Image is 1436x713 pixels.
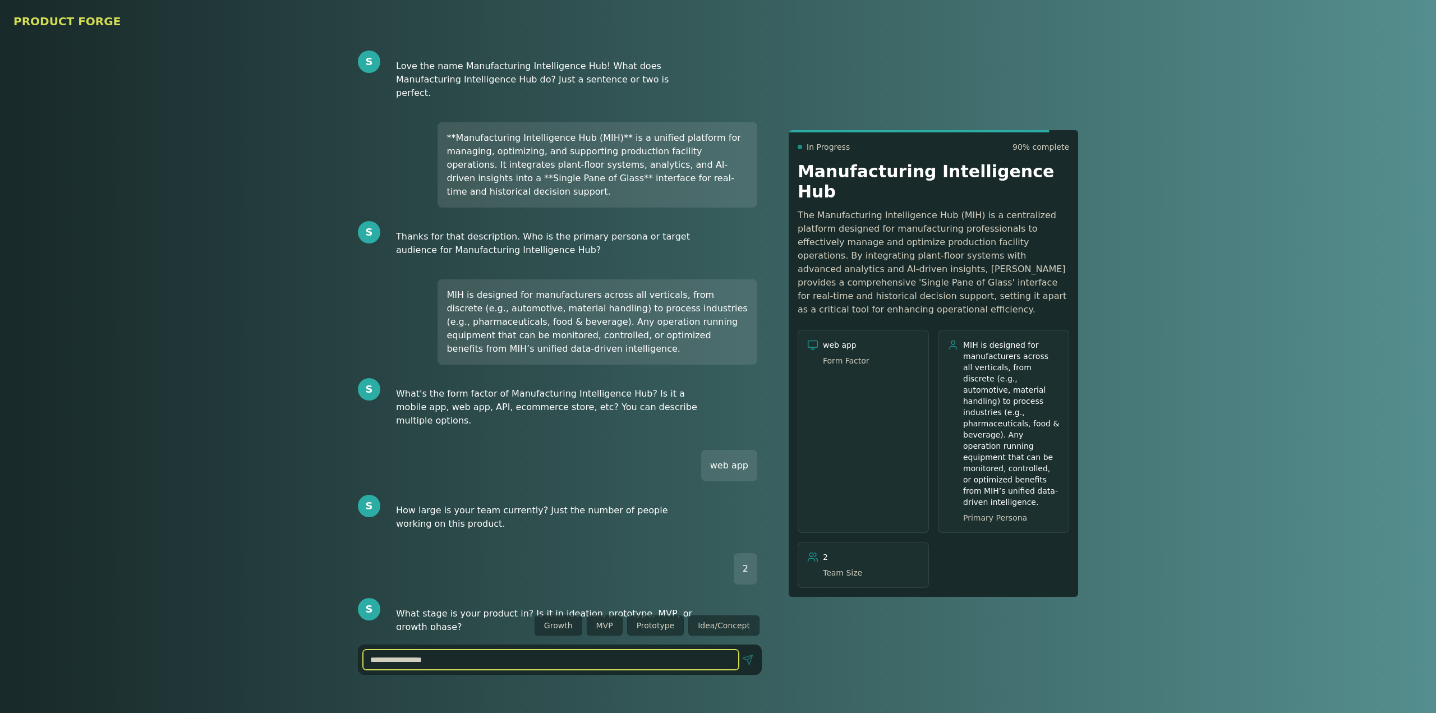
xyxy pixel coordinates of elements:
[387,598,707,643] div: What stage is your product in? Is it in ideation, prototype, MVP, or growth phase?
[823,355,869,366] span: Form Factor
[387,50,707,109] div: Love the name Manufacturing Intelligence Hub! What does Manufacturing Intelligence Hub do? Just a...
[734,553,757,585] div: 2
[823,551,862,578] p: 2
[823,567,862,578] span: Team Size
[438,122,757,208] div: **Manufacturing Intelligence Hub (MIH)** is a unified platform for managing, optimizing, and supp...
[13,13,1423,29] h1: PRODUCT FORGE
[807,141,850,153] span: In Progress
[387,221,707,266] div: Thanks for that description. Who is the primary persona or target audience for Manufacturing Inte...
[535,615,582,636] button: Growth
[587,615,623,636] button: MVP
[366,601,373,617] span: S
[798,209,1069,316] p: The Manufacturing Intelligence Hub (MIH) is a centralized platform designed for manufacturing pro...
[366,498,373,514] span: S
[627,615,684,636] button: Prototype
[798,162,1069,202] h2: Manufacturing Intelligence Hub
[963,512,1060,523] span: Primary Persona
[366,54,373,70] span: S
[963,339,1060,523] p: MIH is designed for manufacturers across all verticals, from discrete (e.g., automotive, material...
[1012,141,1069,153] span: 90 % complete
[688,615,760,636] button: Idea/Concept
[438,279,757,365] div: MIH is designed for manufacturers across all verticals, from discrete (e.g., automotive, material...
[823,339,869,523] p: web app
[387,495,707,540] div: How large is your team currently? Just the number of people working on this product.
[366,381,373,397] span: S
[366,224,373,240] span: S
[387,378,707,436] div: What's the form factor of Manufacturing Intelligence Hub? Is it a mobile app, web app, API, ecomm...
[701,450,757,481] div: web app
